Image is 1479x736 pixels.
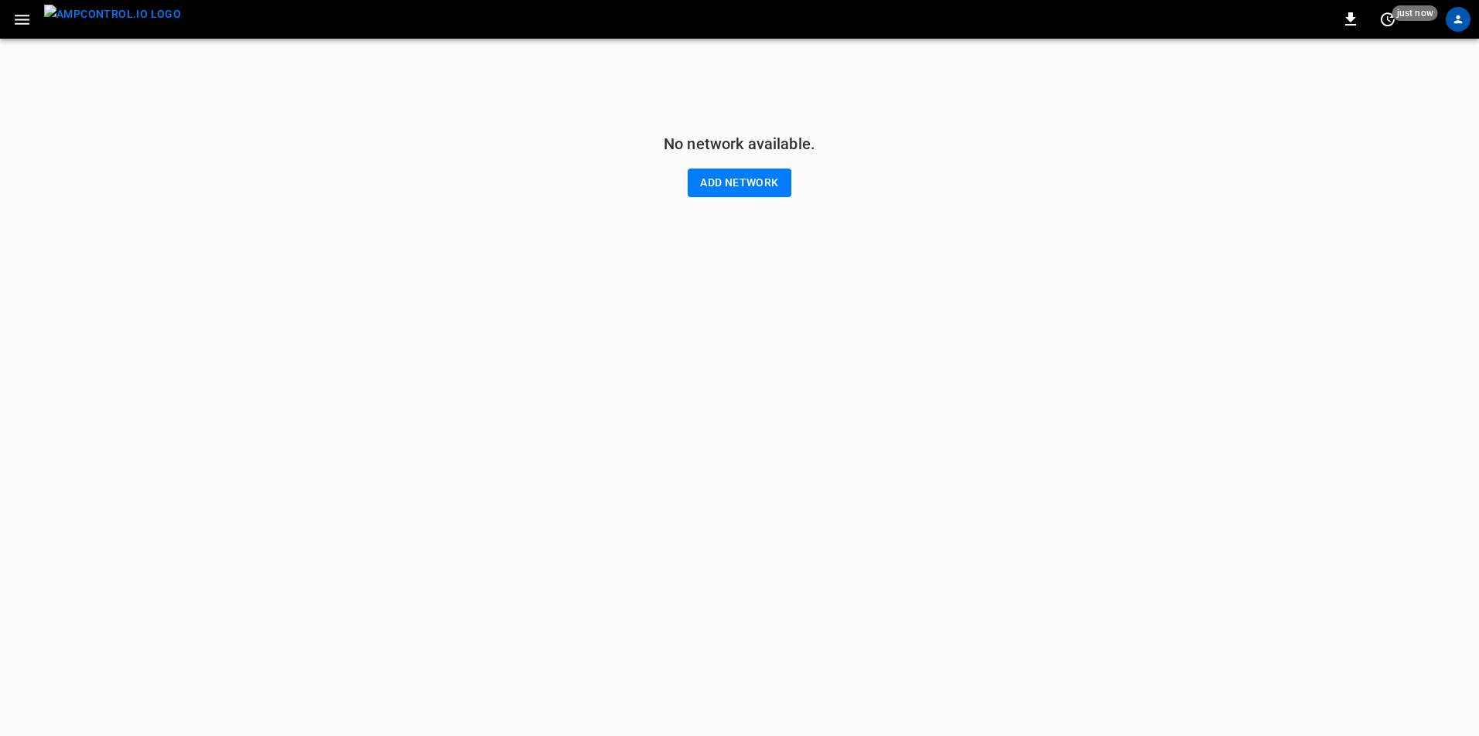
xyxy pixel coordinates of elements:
[664,131,815,156] h6: No network available.
[688,169,791,197] button: Add network
[1375,7,1400,32] button: set refresh interval
[1392,5,1438,21] span: just now
[1446,7,1470,32] div: profile-icon
[44,5,181,24] img: ampcontrol.io logo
